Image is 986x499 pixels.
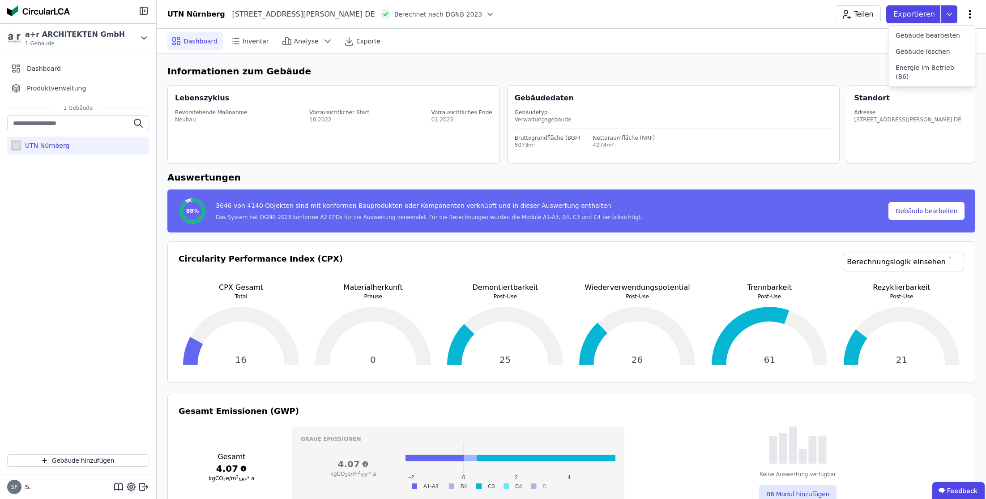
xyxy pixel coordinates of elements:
div: UTN Nürnberg [167,9,225,20]
span: Gebäude löschen [896,47,950,56]
button: Gebäude hinzufügen [7,454,149,467]
span: 88% [186,207,199,215]
div: Lebenszyklus [175,93,229,103]
div: Gebäudetyp [515,109,832,116]
div: Vorrausichtlicher Start [309,109,369,116]
sub: 2 [345,473,347,477]
span: kgCO e/m * a [330,471,376,477]
h3: Circularity Performance Index (CPX) [179,253,343,282]
p: Post-Use [707,293,832,300]
div: Standort [854,93,890,103]
div: 5073m² [515,142,581,149]
h6: Informationen zum Gebäude [167,65,975,78]
div: Gebäudedaten [515,93,839,103]
button: Teilen [835,5,881,23]
sup: 2 [236,475,239,479]
p: Post-Use [575,293,700,300]
span: Dashboard [27,64,61,73]
span: Energie im Betrieb (B6) [896,63,968,81]
img: empty-state [769,426,827,464]
div: Bevorstehende Maßnahme [175,109,248,116]
p: Exportieren [893,9,937,20]
div: [STREET_ADDRESS][PERSON_NAME] DE [854,116,961,123]
span: Exporte [356,37,380,46]
div: UTN Nürnberg [21,141,69,150]
button: Gebäude bearbeiten [888,202,965,220]
div: Verwaltungsgebäude [515,116,832,123]
sup: 2 [358,470,360,475]
span: SP [11,484,18,490]
sub: NRF [360,473,368,477]
p: Preuse [311,293,435,300]
h3: 4.07 [179,462,285,475]
div: Vorrausichtliches Ende [431,109,492,116]
p: Post-Use [839,293,964,300]
div: 01.2025 [431,116,492,123]
a: Berechnungslogik einsehen [843,253,964,271]
div: U [11,140,21,151]
div: Nettoraumfläche (NRF) [593,134,655,142]
div: Bruttogrundfläche (BGF) [515,134,581,142]
div: Das System hat DGNB 2023 konforme A2 EPDs für die Auswertung verwendet. Für die Berechnungen wurd... [216,214,642,221]
sub: 2 [223,477,226,482]
span: Dashboard [184,37,218,46]
div: 10.2022 [309,116,369,123]
h3: Gesamt [179,452,285,462]
span: Produktverwaltung [27,84,86,93]
p: Rezyklierbarkeit [839,282,964,293]
p: Total [179,293,303,300]
p: Post-Use [443,293,568,300]
span: Inventar [243,37,269,46]
p: Trennbarkeit [707,282,832,293]
h3: 4.07 [301,458,405,470]
p: Materialherkunft [311,282,435,293]
img: a+r ARCHITEKTEN GmbH [7,31,21,45]
p: CPX Gesamt [179,282,303,293]
span: Gebäude bearbeiten [896,31,960,40]
span: Analyse [294,37,319,46]
span: kgCO e/m * a [209,475,254,482]
div: Keine Auswertung verfügbar [760,471,836,478]
img: Concular [7,5,70,16]
div: [STREET_ADDRESS][PERSON_NAME] DE [225,9,375,20]
span: Berechnet nach DGNB 2023 [394,10,482,19]
span: 1 Gebäude [55,104,102,112]
span: 1 Gebäude [25,40,125,47]
p: Wiederverwendungspotential [575,282,700,293]
sub: NRF [239,477,247,482]
p: Demontiertbarkeit [443,282,568,293]
div: a+r ARCHITEKTEN GmbH [25,29,125,40]
div: Neubau [175,116,248,123]
h6: Auswertungen [167,171,975,184]
h3: Graue Emissionen [301,435,615,443]
div: 4274m² [593,142,655,149]
span: S. [21,482,31,491]
h3: Gesamt Emissionen (GWP) [179,405,964,417]
div: Adresse [854,109,961,116]
div: 3646 von 4140 Objekten sind mit konformen Bauprodukten oder Komponenten verknüpft und in dieser A... [216,201,642,214]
